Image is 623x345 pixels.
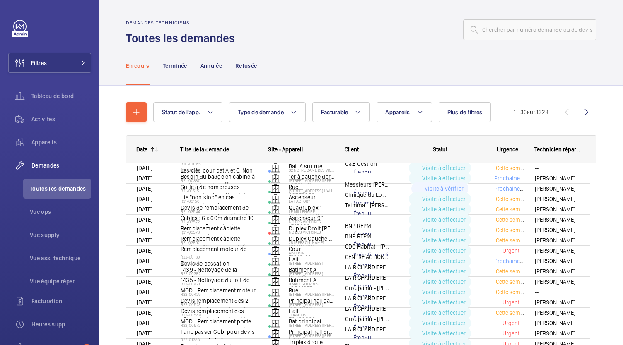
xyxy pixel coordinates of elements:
[535,194,580,204] span: [PERSON_NAME]
[137,165,152,171] span: [DATE]
[535,308,580,318] span: [PERSON_NAME]
[345,325,389,333] p: LA RICHARDIERE
[345,232,389,240] p: BNP REPM
[527,109,535,115] span: sur
[345,273,389,282] p: LA RICHARDIERE
[535,256,580,266] span: [PERSON_NAME]
[289,333,334,338] p: [STREET_ADDRESS][PERSON_NAME]
[289,230,334,235] p: ND DES VICTOIRES
[8,53,91,73] button: Filtres
[137,309,152,316] span: [DATE]
[345,284,389,292] p: Groupama - [PERSON_NAME]
[181,292,258,297] h2: R22-00429
[345,253,389,261] p: CENTRE ACTION SOCIALE [DEMOGRAPHIC_DATA]
[137,247,152,254] span: [DATE]
[494,278,531,285] span: Cette semaine
[153,102,222,122] button: Statut de l'app.
[126,20,240,26] h2: Demandes techniciens
[163,62,187,70] p: Terminée
[289,209,334,214] p: LE MILLENAIRE
[268,146,303,153] span: Site - Appareil
[238,109,284,115] span: Type de demande
[345,180,389,189] p: Messieurs [PERSON_NAME] et Cie -
[229,102,306,122] button: Type de demande
[497,146,518,153] span: Urgence
[30,208,91,216] span: Vue ops
[181,271,258,276] h2: R22-00382
[181,281,258,286] h2: R22-00421
[137,268,152,275] span: [DATE]
[289,271,334,276] p: [STREET_ADDRESS]
[494,227,531,233] span: Cette semaine
[345,242,389,251] p: CDC Habitat - [PERSON_NAME]
[30,184,91,193] span: Toutes les demandes
[514,109,548,115] span: 1 - 30 3328
[181,323,258,328] h2: R22-00572
[493,258,535,264] span: Prochaine visite
[126,62,150,70] p: En cours
[137,278,152,285] span: [DATE]
[535,174,580,183] span: [PERSON_NAME]
[535,267,580,276] span: [PERSON_NAME]
[289,261,334,266] p: [STREET_ADDRESS]
[181,178,258,183] h2: R21-00337
[345,222,389,230] p: BNP REPM
[137,196,152,202] span: [DATE]
[137,227,152,233] span: [DATE]
[345,294,389,302] p: LA RICHARDIERE
[535,329,580,338] span: [PERSON_NAME]
[137,216,152,223] span: [DATE]
[439,102,491,122] button: Plus de filtres
[535,246,580,256] span: [PERSON_NAME]
[181,240,258,245] h2: R21-03862
[535,205,580,214] span: [PERSON_NAME]
[289,168,334,172] p: 32 NOTRE DAME DES VICTOIRES
[345,304,389,313] p: LA RICHARDIERE
[345,146,359,153] span: Client
[493,175,535,182] span: Prochaine visite
[137,185,152,192] span: [DATE]
[289,199,334,204] p: La Factory
[289,250,334,255] p: Aboukir
[535,298,580,307] span: [PERSON_NAME]
[345,191,389,199] p: Clinique du Louvre - [PERSON_NAME]
[535,215,580,225] span: [PERSON_NAME]
[345,160,389,168] p: G&E Gestion
[126,31,240,46] h1: Toutes les demandes
[137,258,152,264] span: [DATE]
[31,92,91,100] span: Tableau de bord
[181,261,258,266] h2: R22-00379
[289,188,334,193] p: [STREET_ADDRESS] l'Auxerrois
[181,168,258,172] h2: R21-00150
[289,323,334,328] p: [STREET_ADDRESS][PERSON_NAME]
[162,109,200,115] span: Statut de l'app.
[494,165,531,171] span: Cette semaine
[31,59,47,67] span: Filtres
[501,330,519,337] span: Urgent
[494,216,531,223] span: Cette semaine
[289,219,334,224] p: ND DES VICTOIRES
[31,297,91,305] span: Facturation
[181,199,258,204] h2: R21-03150
[200,62,222,70] p: Annulée
[345,315,389,323] p: Groupama - [PERSON_NAME]
[181,219,258,224] h2: R21-03572
[31,115,91,123] span: Activités
[321,109,348,115] span: Facturable
[31,138,91,146] span: Appareils
[289,302,334,307] p: [STREET_ADDRESS]
[31,320,91,328] span: Heures supp.
[181,302,258,307] h2: R22-00523
[501,247,519,254] span: Urgent
[433,146,447,153] span: Statut
[535,163,580,173] span: --
[137,206,152,213] span: [DATE]
[463,19,596,40] input: Chercher par numéro demande ou de devis
[137,320,152,326] span: [DATE]
[494,289,531,295] span: Cette semaine
[535,184,580,194] span: [PERSON_NAME]
[494,196,531,202] span: Cette semaine
[501,299,519,306] span: Urgent
[31,161,91,170] span: Demandes
[493,185,535,192] span: Prochaine visite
